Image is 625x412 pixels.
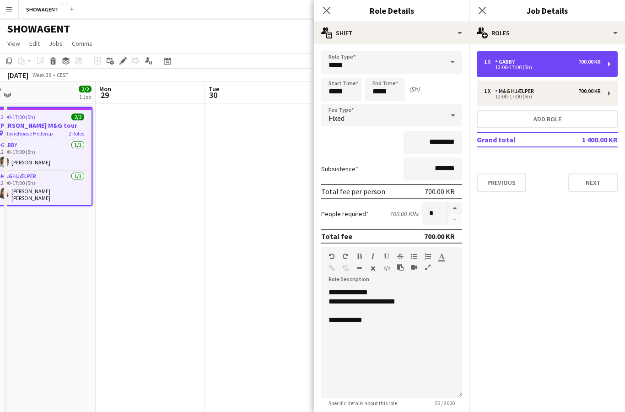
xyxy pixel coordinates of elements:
[98,90,111,100] span: 29
[397,264,404,271] button: Paste as plain text
[389,210,418,218] div: 700.00 KR x
[356,265,362,272] button: Horizontal Line
[397,253,404,260] button: Strikethrough
[560,132,618,147] td: 1 400.00 KR
[99,85,111,93] span: Mon
[411,264,417,271] button: Insert video
[4,38,24,49] a: View
[409,85,420,93] div: (5h)
[321,210,369,218] label: People required
[45,38,66,49] a: Jobs
[477,132,560,147] td: Grand total
[484,94,601,99] div: 12:00-17:00 (5h)
[477,173,526,192] button: Previous
[321,400,404,407] span: Specific details about this role
[411,253,417,260] button: Unordered List
[19,0,66,18] button: SHOWAGENT
[495,59,518,65] div: GABBY
[4,130,53,137] span: Moviehouse Hellerup
[321,232,352,241] div: Total fee
[57,71,69,78] div: CEST
[26,38,43,49] a: Edit
[7,70,28,80] div: [DATE]
[321,187,385,196] div: Total fee per person
[477,110,618,128] button: Add role
[79,93,91,100] div: 1 Job
[425,187,455,196] div: 700.00 KR
[484,65,601,70] div: 12:00-17:00 (5h)
[7,22,70,36] h1: SHOWAGENT
[29,39,40,48] span: Edit
[425,264,431,271] button: Fullscreen
[314,22,469,44] div: Shift
[207,90,219,100] span: 30
[469,5,625,16] h3: Job Details
[383,253,390,260] button: Underline
[438,253,445,260] button: Text Color
[484,59,495,65] div: 1 x
[7,39,20,48] span: View
[69,130,84,137] span: 2 Roles
[321,165,358,173] label: Subsistence
[30,71,53,78] span: Week 39
[469,22,625,44] div: Roles
[68,38,96,49] a: Comms
[49,39,63,48] span: Jobs
[484,88,495,94] div: 1 x
[370,265,376,272] button: Clear Formatting
[495,88,538,94] div: M&G Hjælper
[568,173,618,192] button: Next
[447,202,462,214] button: Increase
[79,86,92,92] span: 2/2
[329,253,335,260] button: Undo
[329,114,345,123] span: Fixed
[578,88,601,94] div: 700.00 KR
[209,85,219,93] span: Tue
[71,114,84,120] span: 2/2
[578,59,601,65] div: 700.00 KR
[370,253,376,260] button: Italic
[72,39,92,48] span: Comms
[383,265,390,272] button: HTML Code
[342,253,349,260] button: Redo
[425,253,431,260] button: Ordered List
[356,253,362,260] button: Bold
[427,400,462,407] span: 55 / 2000
[424,232,455,241] div: 700.00 KR
[314,5,469,16] h3: Role Details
